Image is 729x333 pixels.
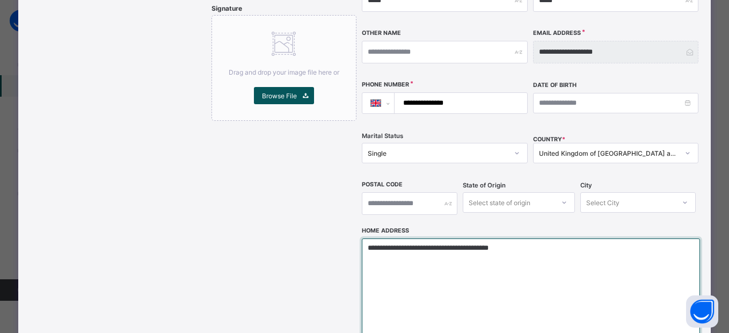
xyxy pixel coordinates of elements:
span: State of Origin [463,182,506,189]
label: Home Address [362,227,409,234]
label: Date of Birth [533,82,577,89]
div: United Kingdom of [GEOGRAPHIC_DATA] and [GEOGRAPHIC_DATA] [539,149,679,157]
button: Open asap [686,295,718,328]
span: Browse File [262,92,297,100]
label: Phone Number [362,81,409,88]
div: Select City [586,192,619,213]
span: City [580,182,592,189]
div: Select state of origin [469,192,530,213]
label: Email Address [533,30,581,37]
div: Drag and drop your image file here orBrowse File [212,15,356,121]
div: Single [368,149,508,157]
span: Signature [212,4,242,12]
span: Marital Status [362,132,403,140]
span: COUNTRY [533,136,565,143]
label: Other Name [362,30,401,37]
label: Postal Code [362,181,403,188]
span: Drag and drop your image file here or [229,68,339,76]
